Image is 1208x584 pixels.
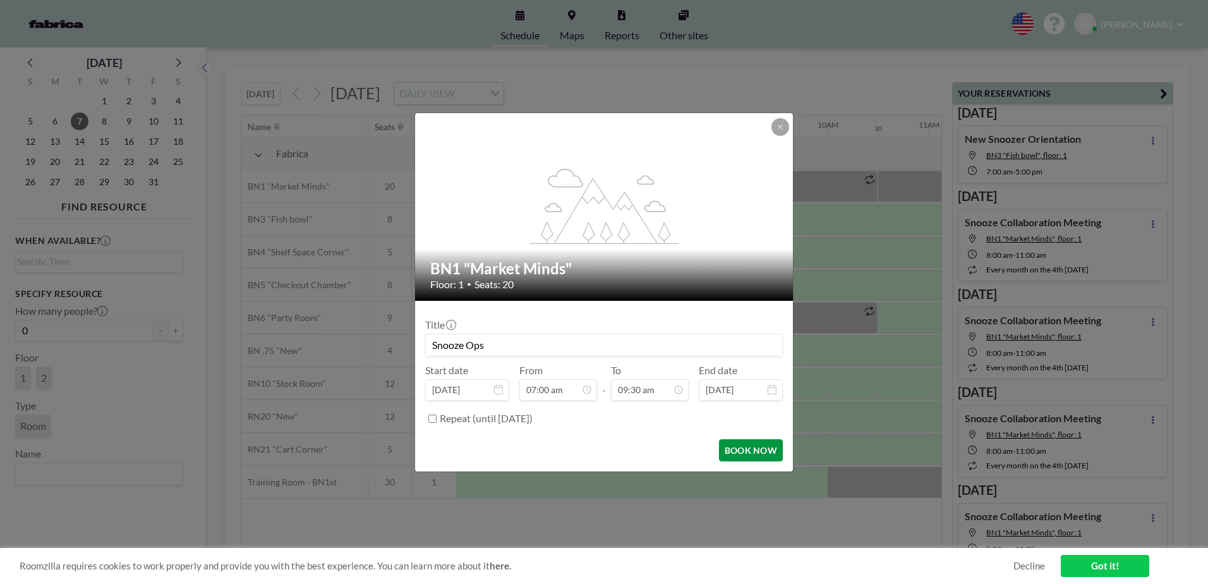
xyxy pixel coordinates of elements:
[430,278,464,291] span: Floor: 1
[430,259,779,278] h2: BN1 "Market Minds"
[719,439,783,461] button: BOOK NOW
[490,560,511,571] a: here.
[20,560,1013,572] span: Roomzilla requires cookies to work properly and provide you with the best experience. You can lea...
[1013,560,1045,572] a: Decline
[602,368,606,396] span: -
[530,167,679,243] g: flex-grow: 1.2;
[699,364,737,377] label: End date
[425,364,468,377] label: Start date
[467,279,471,289] span: •
[519,364,543,377] label: From
[1061,555,1149,577] a: Got it!
[611,364,621,377] label: To
[426,334,782,356] input: Gabe's reservation
[425,319,455,331] label: Title
[440,412,533,425] label: Repeat (until [DATE])
[474,278,514,291] span: Seats: 20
